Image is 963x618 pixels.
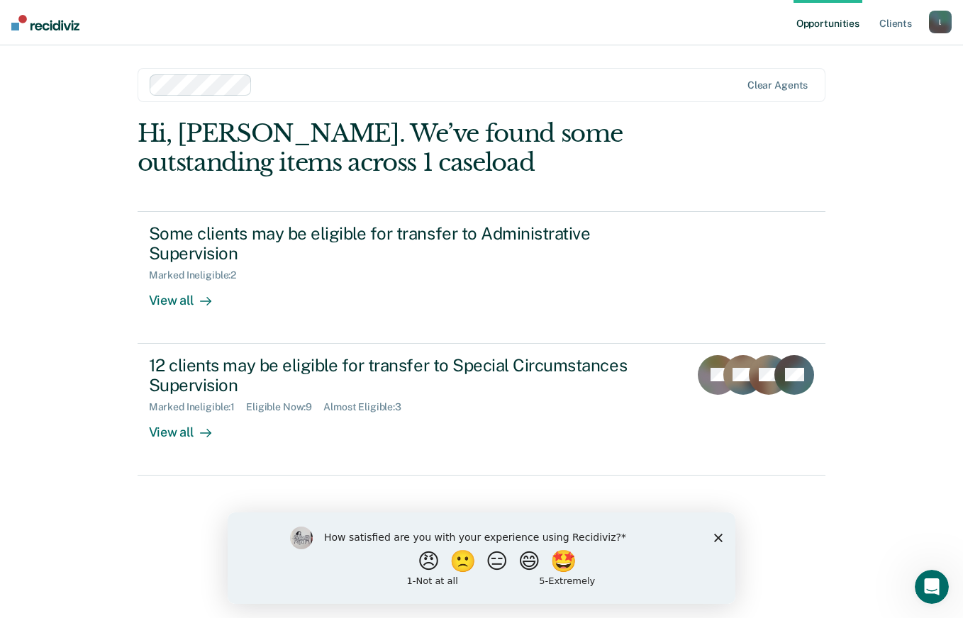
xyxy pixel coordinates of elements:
div: Eligible Now : 9 [246,401,323,413]
div: Marked Ineligible : 2 [149,269,247,281]
iframe: Survey by Kim from Recidiviz [228,512,735,604]
iframe: Intercom live chat [915,570,949,604]
div: Hi, [PERSON_NAME]. We’ve found some outstanding items across 1 caseload [138,119,688,177]
div: View all [149,413,228,441]
div: Some clients may be eligible for transfer to Administrative Supervision [149,223,647,264]
button: l [929,11,952,33]
div: Clear agents [747,79,808,91]
div: Almost Eligible : 3 [323,401,413,413]
div: View all [149,281,228,309]
a: Some clients may be eligible for transfer to Administrative SupervisionMarked Ineligible:2View all [138,211,826,344]
div: 12 clients may be eligible for transfer to Special Circumstances Supervision [149,355,647,396]
img: Recidiviz [11,15,79,30]
div: Marked Ineligible : 1 [149,401,246,413]
a: 12 clients may be eligible for transfer to Special Circumstances SupervisionMarked Ineligible:1El... [138,344,826,476]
